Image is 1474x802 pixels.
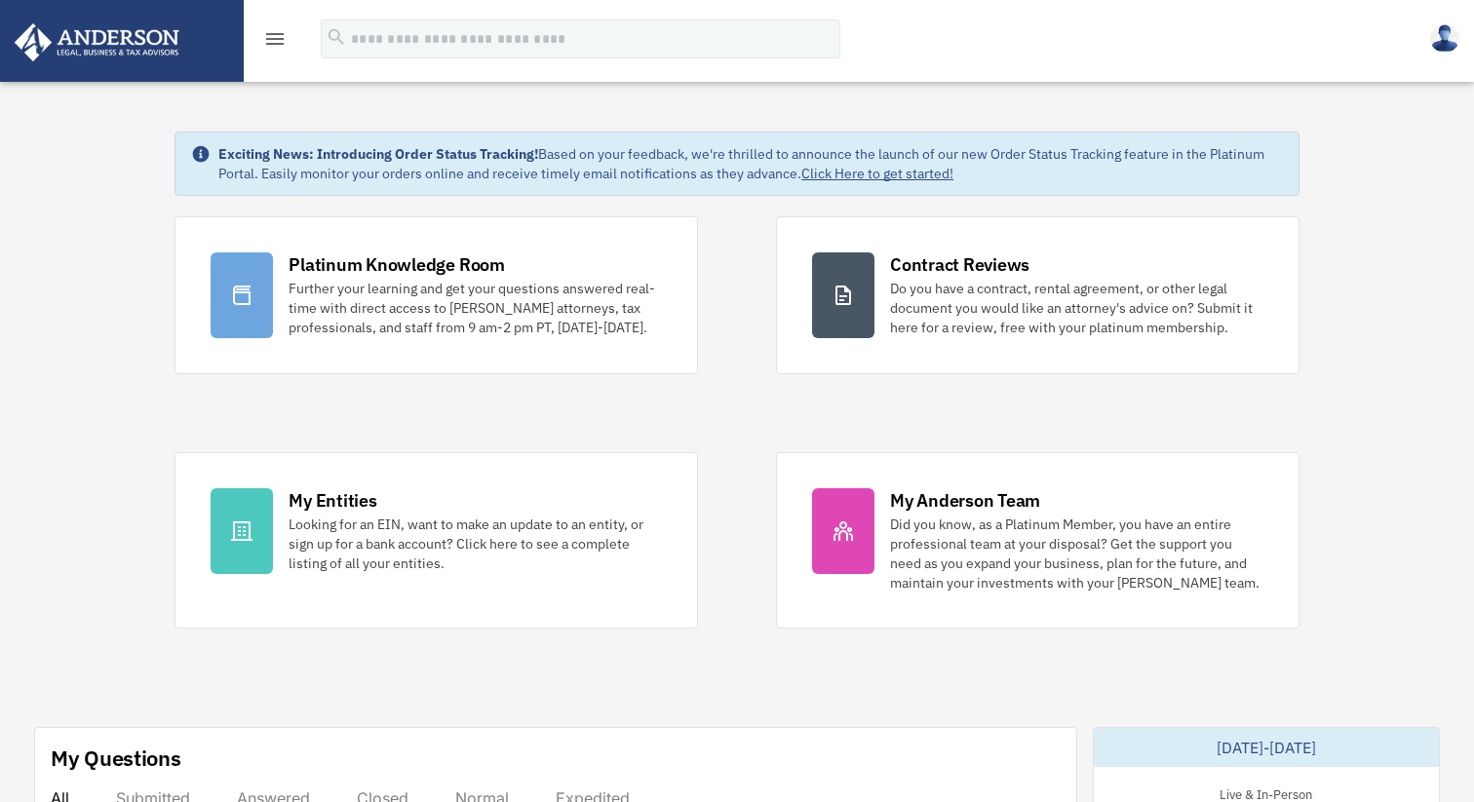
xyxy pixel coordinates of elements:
[890,488,1040,513] div: My Anderson Team
[289,252,505,277] div: Platinum Knowledge Room
[890,252,1029,277] div: Contract Reviews
[218,144,1283,183] div: Based on your feedback, we're thrilled to announce the launch of our new Order Status Tracking fe...
[890,515,1263,592] div: Did you know, as a Platinum Member, you have an entire professional team at your disposal? Get th...
[1430,24,1459,53] img: User Pic
[890,279,1263,337] div: Do you have a contract, rental agreement, or other legal document you would like an attorney's ad...
[326,26,347,48] i: search
[1094,728,1440,767] div: [DATE]-[DATE]
[776,452,1299,629] a: My Anderson Team Did you know, as a Platinum Member, you have an entire professional team at your...
[263,27,287,51] i: menu
[263,34,287,51] a: menu
[289,488,376,513] div: My Entities
[289,515,662,573] div: Looking for an EIN, want to make an update to an entity, or sign up for a bank account? Click her...
[776,216,1299,374] a: Contract Reviews Do you have a contract, rental agreement, or other legal document you would like...
[175,216,698,374] a: Platinum Knowledge Room Further your learning and get your questions answered real-time with dire...
[9,23,185,61] img: Anderson Advisors Platinum Portal
[175,452,698,629] a: My Entities Looking for an EIN, want to make an update to an entity, or sign up for a bank accoun...
[801,165,953,182] a: Click Here to get started!
[51,744,181,773] div: My Questions
[289,279,662,337] div: Further your learning and get your questions answered real-time with direct access to [PERSON_NAM...
[218,145,538,163] strong: Exciting News: Introducing Order Status Tracking!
